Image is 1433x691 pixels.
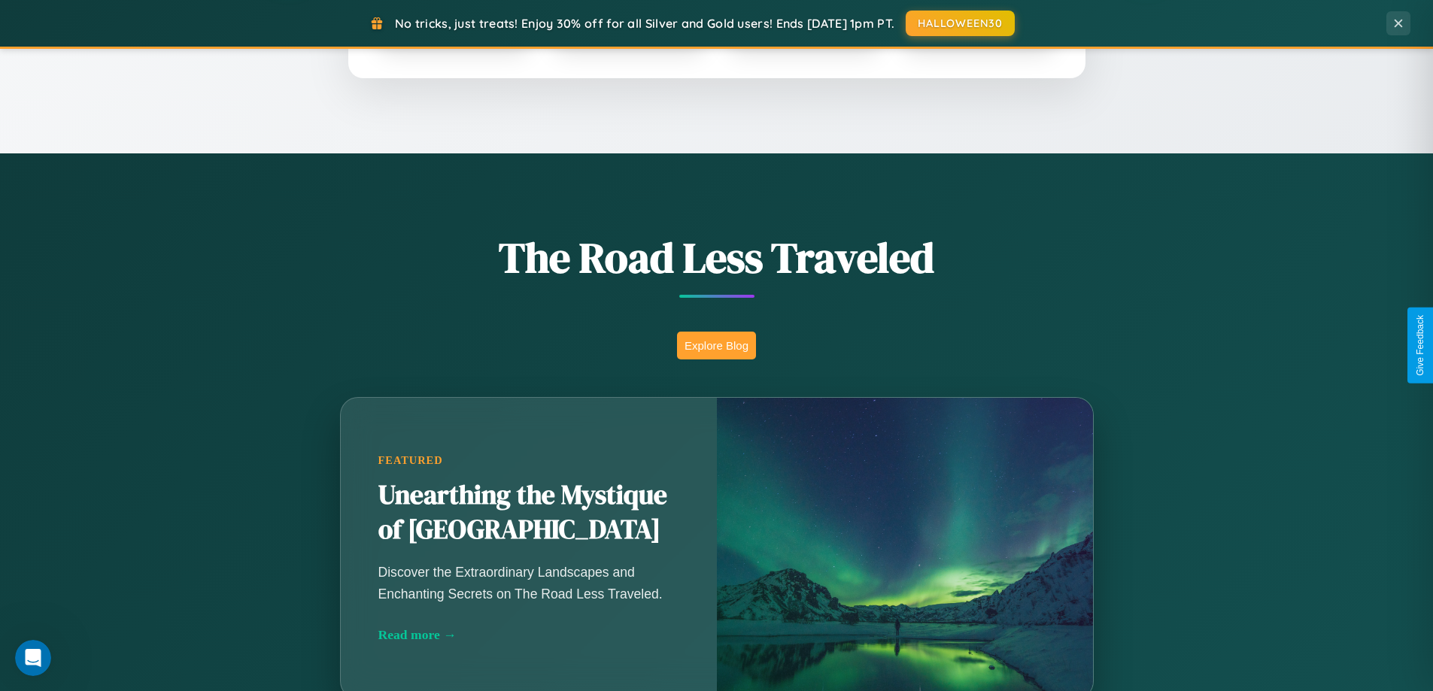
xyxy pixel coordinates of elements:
span: No tricks, just treats! Enjoy 30% off for all Silver and Gold users! Ends [DATE] 1pm PT. [395,16,894,31]
iframe: Intercom live chat [15,640,51,676]
h1: The Road Less Traveled [266,229,1168,286]
button: Explore Blog [677,332,756,359]
div: Read more → [378,627,679,643]
div: Give Feedback [1415,315,1425,376]
div: Featured [378,454,679,467]
p: Discover the Extraordinary Landscapes and Enchanting Secrets on The Road Less Traveled. [378,562,679,604]
h2: Unearthing the Mystique of [GEOGRAPHIC_DATA] [378,478,679,547]
button: HALLOWEEN30 [906,11,1015,36]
